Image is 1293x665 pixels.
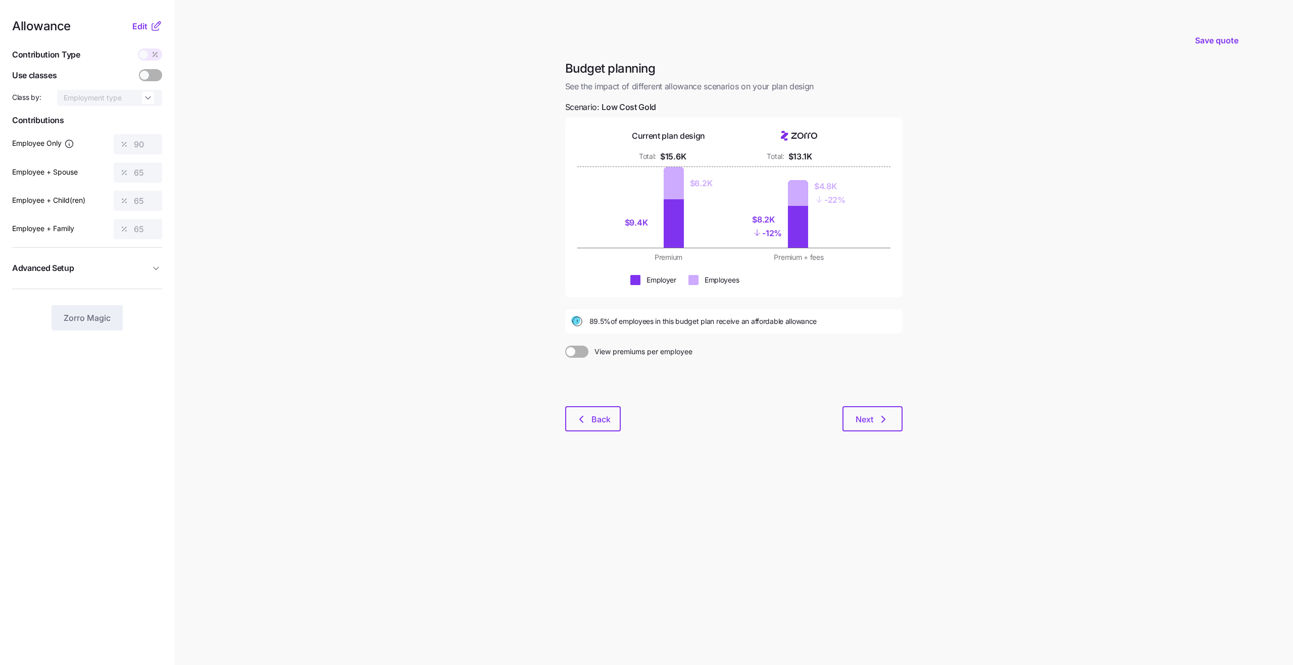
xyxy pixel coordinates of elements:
[752,226,782,240] div: - 12%
[646,275,676,285] div: Employer
[690,177,712,190] div: $6.2K
[842,406,903,431] button: Next
[788,150,812,163] div: $13.1K
[767,151,784,161] div: Total:
[565,61,903,76] h1: Budget planning
[740,252,858,262] div: Premium + fees
[625,216,658,229] div: $9.4K
[12,69,57,82] span: Use classes
[814,193,846,206] div: - 22%
[132,20,150,32] button: Edit
[589,316,817,326] span: 89.5% of employees in this budget plan receive an affordable allowance
[12,114,162,127] span: Contributions
[12,92,41,102] span: Class by:
[132,20,147,32] span: Edit
[12,20,71,32] span: Allowance
[752,213,782,226] div: $8.2K
[64,312,111,324] span: Zorro Magic
[602,101,656,114] span: Low Cost Gold
[814,180,846,193] div: $4.8K
[639,151,656,161] div: Total:
[588,346,692,358] span: View premiums per employee
[705,275,739,285] div: Employees
[12,138,74,149] label: Employee Only
[12,256,162,281] button: Advanced Setup
[12,195,85,206] label: Employee + Child(ren)
[1195,34,1238,46] span: Save quote
[610,252,728,262] div: Premium
[12,48,80,61] span: Contribution Type
[565,406,621,431] button: Back
[52,305,123,330] button: Zorro Magic
[12,262,74,274] span: Advanced Setup
[591,413,611,425] span: Back
[632,130,705,142] div: Current plan design
[565,101,657,114] span: Scenario:
[1187,26,1247,54] button: Save quote
[856,413,873,425] span: Next
[660,150,686,163] div: $15.6K
[12,223,74,234] label: Employee + Family
[12,167,78,178] label: Employee + Spouse
[565,80,903,93] span: See the impact of different allowance scenarios on your plan design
